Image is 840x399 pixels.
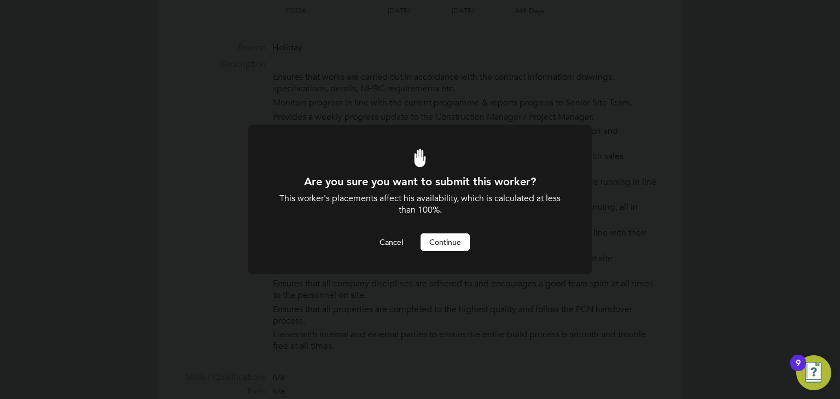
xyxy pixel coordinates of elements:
div: 9 [796,363,801,377]
button: Continue [421,233,470,251]
div: This worker's placements affect his availability, which is calculated at less than 100%. [278,193,562,216]
h1: Are you sure you want to submit this worker? [278,174,562,189]
button: Open Resource Center, 9 new notifications [796,355,831,390]
button: Cancel [371,233,412,251]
